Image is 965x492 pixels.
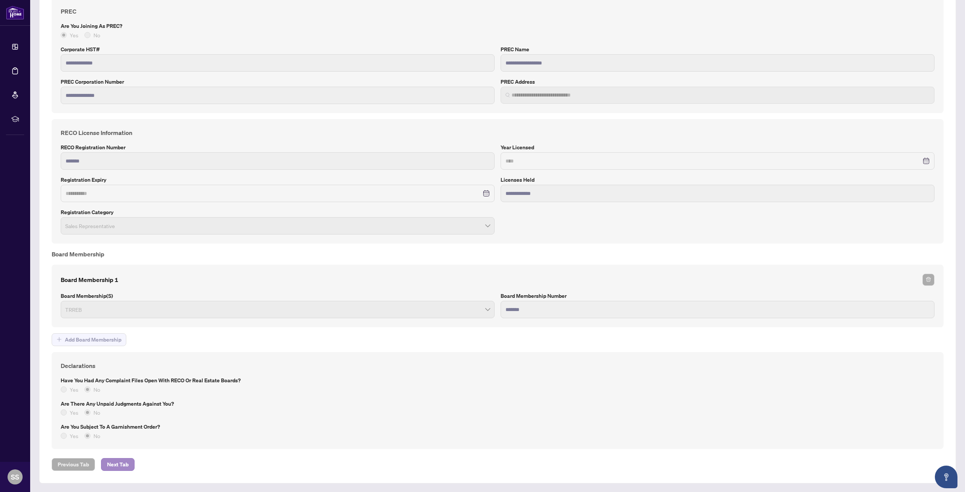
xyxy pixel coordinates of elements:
span: No [90,408,103,417]
label: PREC Address [501,78,934,86]
span: Sales Representative [65,219,490,233]
button: Open asap [935,466,957,488]
span: Yes [67,408,81,417]
label: RECO Registration Number [61,143,495,152]
span: Yes [67,432,81,440]
h4: Board Membership 1 [61,275,118,284]
h4: RECO License Information [61,128,934,137]
label: Have you had any complaint files open with RECO or Real Estate Boards? [61,376,934,385]
button: Previous Tab [52,458,95,471]
label: Corporate HST# [61,45,495,54]
button: Next Tab [101,458,135,471]
span: SS [11,472,19,482]
img: logo [6,6,24,20]
span: Yes [67,31,81,39]
h4: PREC [61,7,934,16]
label: Are you subject to a Garnishment Order? [61,423,934,431]
span: Next Tab [107,458,129,471]
h4: Board Membership [52,250,944,259]
label: PREC Corporation Number [61,78,495,86]
label: Are there any unpaid judgments against you? [61,400,934,408]
span: No [90,432,103,440]
label: Board Membership Number [501,292,934,300]
label: Registration Category [61,208,495,216]
label: Licenses Held [501,176,934,184]
label: Board Membership(s) [61,292,495,300]
span: Yes [67,385,81,394]
span: No [90,31,103,39]
label: Year Licensed [501,143,934,152]
label: Registration Expiry [61,176,495,184]
h4: Declarations [61,361,934,370]
span: TRREB [65,302,490,317]
span: No [90,385,103,394]
img: search_icon [505,93,510,97]
label: Are you joining as PREC? [61,22,934,30]
button: Add Board Membership [52,333,126,346]
label: PREC Name [501,45,934,54]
